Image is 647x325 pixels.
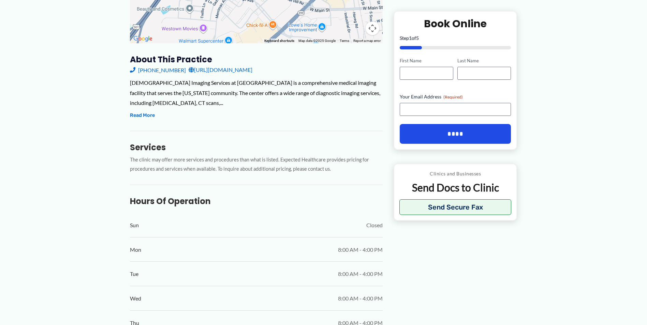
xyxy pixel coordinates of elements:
[130,54,383,65] h3: About this practice
[130,196,383,206] h3: Hours of Operation
[338,245,383,255] span: 8:00 AM - 4:00 PM
[399,181,512,194] p: Send Docs to Clinic
[366,220,383,230] span: Closed
[366,21,379,35] button: Map camera controls
[130,155,383,174] p: The clinic may offer more services and procedures than what is listed. Expected Healthcare provid...
[400,58,453,64] label: First Name
[132,34,154,43] img: Google
[399,199,512,215] button: Send Secure Fax
[400,93,511,100] label: Your Email Address
[443,94,463,99] span: (Required)
[457,58,511,64] label: Last Name
[130,245,141,255] span: Mon
[409,35,412,41] span: 1
[132,34,154,43] a: Open this area in Google Maps (opens a new window)
[130,111,155,120] button: Read More
[130,293,141,304] span: Wed
[130,78,383,108] div: [DEMOGRAPHIC_DATA] Imaging Services at [GEOGRAPHIC_DATA] is a comprehensive medical imaging facil...
[298,39,336,43] span: Map data ©2025 Google
[400,17,511,30] h2: Book Online
[130,220,139,230] span: Sun
[130,269,138,279] span: Tue
[340,39,349,43] a: Terms (opens in new tab)
[189,65,252,75] a: [URL][DOMAIN_NAME]
[130,142,383,153] h3: Services
[353,39,381,43] a: Report a map error
[399,169,512,178] p: Clinics and Businesses
[338,269,383,279] span: 8:00 AM - 4:00 PM
[264,38,294,43] button: Keyboard shortcuts
[416,35,419,41] span: 5
[400,36,511,41] p: Step of
[338,293,383,304] span: 8:00 AM - 4:00 PM
[130,65,186,75] a: [PHONE_NUMBER]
